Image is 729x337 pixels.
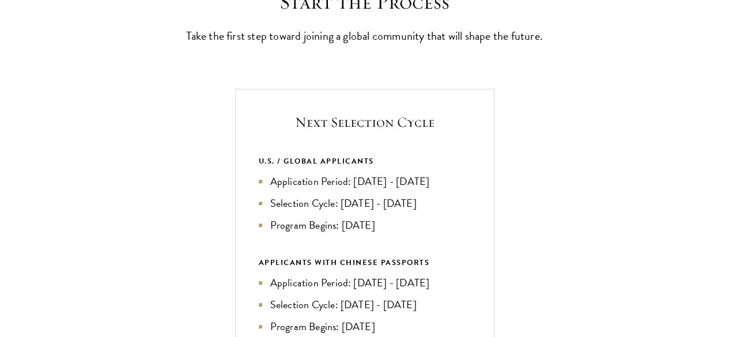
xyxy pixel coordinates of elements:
li: Selection Cycle: [DATE] - [DATE] [259,297,471,313]
li: Application Period: [DATE] - [DATE] [259,275,471,291]
h5: Next Selection Cycle [259,112,471,132]
li: Selection Cycle: [DATE] - [DATE] [259,195,471,211]
div: APPLICANTS WITH CHINESE PASSPORTS [259,256,471,269]
li: Program Begins: [DATE] [259,319,471,335]
p: Take the first step toward joining a global community that will shape the future. [186,26,543,46]
li: Program Begins: [DATE] [259,217,471,233]
div: U.S. / GLOBAL APPLICANTS [259,155,471,168]
li: Application Period: [DATE] - [DATE] [259,173,471,190]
